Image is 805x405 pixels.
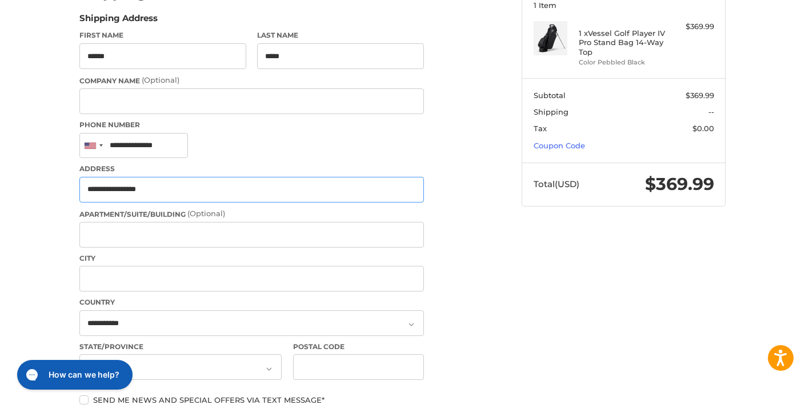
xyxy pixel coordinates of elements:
[79,120,424,130] label: Phone Number
[79,12,158,30] legend: Shipping Address
[79,342,282,352] label: State/Province
[692,124,714,133] span: $0.00
[579,58,666,67] li: Color Pebbled Black
[79,395,424,404] label: Send me news and special offers via text message*
[711,374,805,405] iframe: Google Customer Reviews
[257,30,424,40] label: Last Name
[686,91,714,100] span: $369.99
[534,1,714,10] h3: 1 Item
[79,164,424,174] label: Address
[142,75,179,84] small: (Optional)
[79,75,424,86] label: Company Name
[11,356,136,394] iframe: Gorgias live chat messenger
[645,173,714,195] span: $369.99
[79,208,424,220] label: Apartment/Suite/Building
[79,253,424,264] label: City
[534,124,547,133] span: Tax
[534,107,568,116] span: Shipping
[579,29,666,56] h4: 1 x Vessel Golf Player IV Pro Stand Bag 14-Way Top
[708,107,714,116] span: --
[80,133,106,158] div: United States: +1
[293,342,424,352] label: Postal Code
[534,91,566,100] span: Subtotal
[669,21,714,33] div: $369.99
[187,209,225,218] small: (Optional)
[79,297,424,307] label: Country
[79,30,246,40] label: First Name
[534,141,585,150] a: Coupon Code
[534,179,579,189] span: Total (USD)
